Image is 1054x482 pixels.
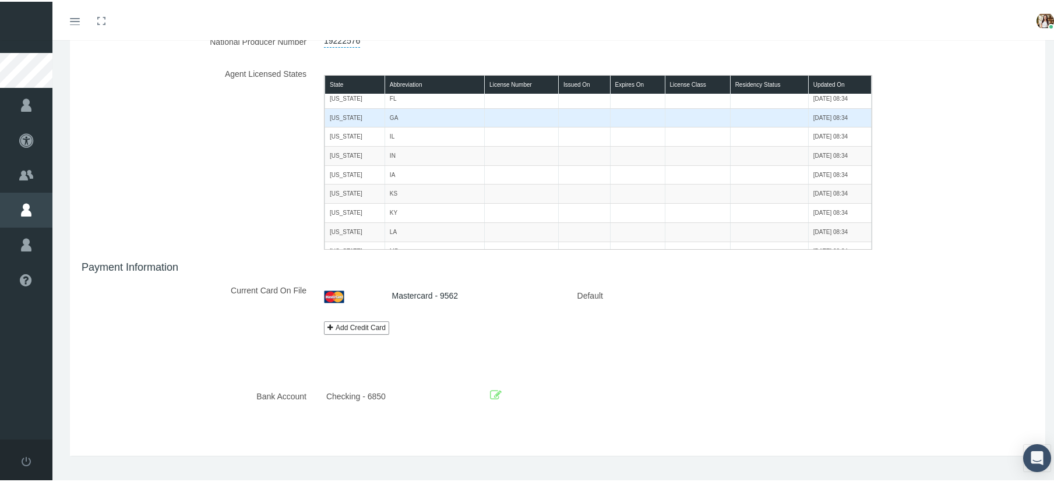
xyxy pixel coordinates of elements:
[385,126,484,145] td: IL
[325,74,385,93] th: State
[385,107,484,126] td: GA
[392,289,459,299] a: Mastercard - 9562
[325,164,385,183] td: [US_STATE]
[385,202,484,221] td: KY
[485,74,559,93] th: License Number
[808,221,871,240] td: [DATE] 08:34
[325,126,385,145] td: [US_STATE]
[665,74,730,93] th: License Class
[82,260,1034,272] h4: Payment Information
[808,240,871,259] td: [DATE] 08:34
[808,145,871,164] td: [DATE] 08:34
[808,183,871,202] td: [DATE] 08:34
[325,183,385,202] td: [US_STATE]
[561,284,620,304] div: Default
[73,62,315,248] label: Agent Licensed States
[1023,442,1051,470] div: Open Intercom Messenger
[325,145,385,164] td: [US_STATE]
[730,74,808,93] th: Residency Status
[808,202,871,221] td: [DATE] 08:34
[318,388,479,401] label: Checking - 6850
[325,221,385,240] td: [US_STATE]
[1037,10,1054,28] img: S_Profile_Picture_11571.png
[325,240,385,259] td: [US_STATE]
[808,74,871,93] th: Updated On
[385,145,484,164] td: IN
[385,221,484,240] td: LA
[73,384,315,405] label: Bank Account
[73,278,315,307] label: Current Card On File
[385,87,484,107] td: FL
[324,289,344,302] img: master_card.png
[325,202,385,221] td: [US_STATE]
[385,183,484,202] td: KS
[808,107,871,126] td: [DATE] 08:34
[324,320,389,333] a: Add Credit Card
[808,126,871,145] td: [DATE] 08:34
[610,74,665,93] th: Expires On
[385,74,484,93] th: Abbreviation
[385,164,484,183] td: IA
[808,87,871,107] td: [DATE] 08:34
[808,164,871,183] td: [DATE] 08:34
[73,30,315,50] label: National Producer Number
[325,87,385,107] td: [US_STATE]
[325,107,385,126] td: [US_STATE]
[559,74,611,93] th: Issued On
[385,240,484,259] td: MD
